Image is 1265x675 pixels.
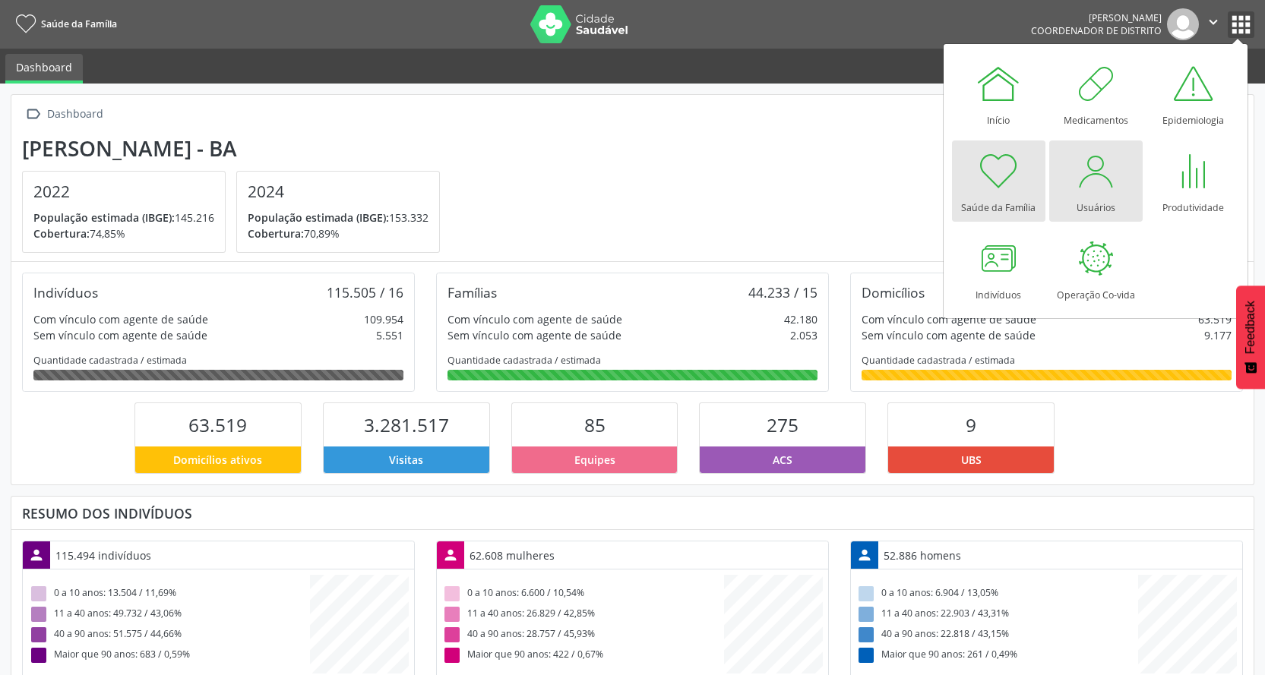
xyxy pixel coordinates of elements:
span: 9 [966,412,976,437]
span: População estimada (IBGE): [33,210,175,225]
a: Indivíduos [952,228,1045,309]
div: 63.519 [1198,311,1232,327]
span: Saúde da Família [41,17,117,30]
span: Visitas [389,452,423,468]
p: 74,85% [33,226,214,241]
div: Sem vínculo com agente de saúde [862,327,1036,343]
a: Produtividade [1146,140,1240,222]
div: 11 a 40 anos: 26.829 / 42,85% [442,604,724,624]
div: Quantidade cadastrada / estimada [862,354,1232,367]
a: Dashboard [5,54,83,84]
div: 11 a 40 anos: 49.732 / 43,06% [28,604,310,624]
i: person [28,547,45,563]
div: Indivíduos [33,284,98,301]
button:  [1199,8,1228,40]
div: Com vínculo com agente de saúde [33,311,208,327]
div: 115.494 indivíduos [50,542,157,569]
a: Usuários [1049,140,1143,222]
div: 5.551 [376,327,403,343]
button: apps [1228,11,1254,38]
div: [PERSON_NAME] - BA [22,136,451,161]
div: Quantidade cadastrada / estimada [33,354,403,367]
button: Feedback - Mostrar pesquisa [1236,285,1265,389]
div: Resumo dos indivíduos [22,505,1243,522]
a: Epidemiologia [1146,53,1240,134]
div: Famílias [447,284,497,301]
span: Feedback [1244,301,1257,354]
h4: 2024 [248,182,429,201]
div: Sem vínculo com agente de saúde [33,327,207,343]
i:  [22,103,44,125]
h4: 2022 [33,182,214,201]
div: 115.505 / 16 [327,284,403,301]
p: 153.332 [248,210,429,226]
div: 2.053 [790,327,818,343]
i: person [856,547,873,563]
div: [PERSON_NAME] [1031,11,1162,24]
div: 40 a 90 anos: 51.575 / 44,66% [28,624,310,645]
span: 85 [584,412,606,437]
div: Sem vínculo com agente de saúde [447,327,621,343]
span: Equipes [574,452,615,468]
i: person [442,547,459,563]
a: Operação Co-vida [1049,228,1143,309]
div: 42.180 [784,311,818,327]
span: Cobertura: [33,226,90,241]
a: Saúde da Família [11,11,117,36]
div: 40 a 90 anos: 22.818 / 43,15% [856,624,1138,645]
div: Quantidade cadastrada / estimada [447,354,818,367]
span: População estimada (IBGE): [248,210,389,225]
span: ACS [773,452,792,468]
div: Com vínculo com agente de saúde [447,311,622,327]
div: 11 a 40 anos: 22.903 / 43,31% [856,604,1138,624]
p: 145.216 [33,210,214,226]
div: 0 a 10 anos: 6.904 / 13,05% [856,583,1138,604]
div: 0 a 10 anos: 6.600 / 10,54% [442,583,724,604]
span: UBS [961,452,982,468]
span: 3.281.517 [364,412,449,437]
div: 52.886 homens [878,542,966,569]
div: Com vínculo com agente de saúde [862,311,1036,327]
span: 63.519 [188,412,247,437]
div: 109.954 [364,311,403,327]
a: Início [952,53,1045,134]
div: 44.233 / 15 [748,284,818,301]
div: 40 a 90 anos: 28.757 / 45,93% [442,624,724,645]
div: 62.608 mulheres [464,542,560,569]
a:  Dashboard [22,103,106,125]
div: Maior que 90 anos: 422 / 0,67% [442,645,724,665]
a: Saúde da Família [952,140,1045,222]
div: 0 a 10 anos: 13.504 / 11,69% [28,583,310,604]
i:  [1205,14,1222,30]
span: Coordenador de Distrito [1031,24,1162,37]
div: Maior que 90 anos: 261 / 0,49% [856,645,1138,665]
div: Dashboard [44,103,106,125]
a: Medicamentos [1049,53,1143,134]
p: 70,89% [248,226,429,241]
span: Cobertura: [248,226,304,241]
span: Domicílios ativos [173,452,262,468]
div: 9.177 [1204,327,1232,343]
div: Maior que 90 anos: 683 / 0,59% [28,645,310,665]
span: 275 [767,412,799,437]
div: Domicílios [862,284,925,301]
img: img [1167,8,1199,40]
